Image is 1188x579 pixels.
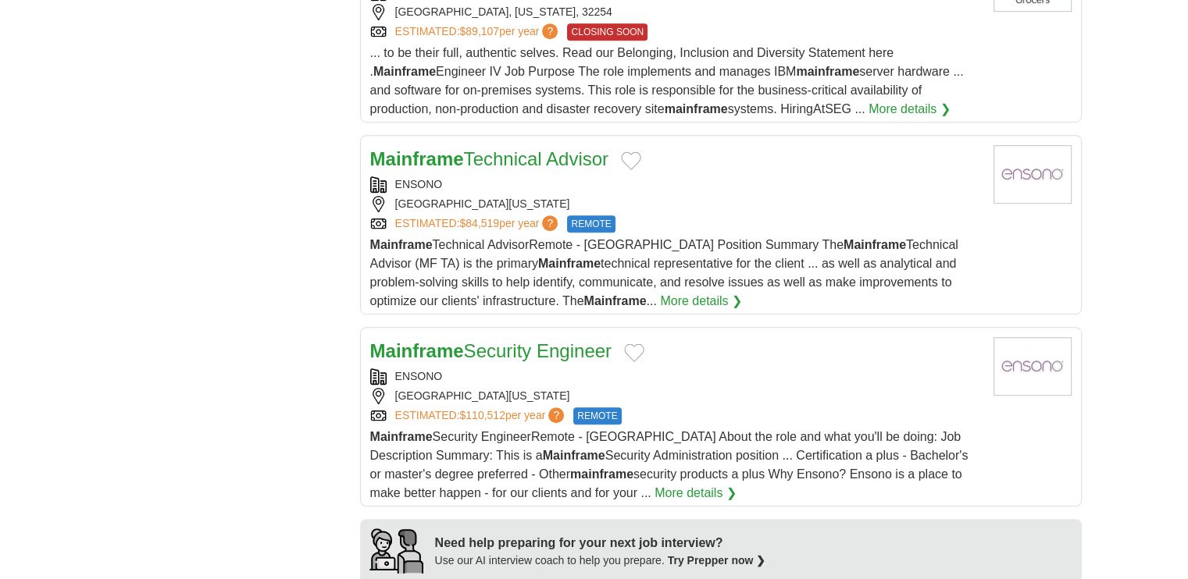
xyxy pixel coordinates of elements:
[548,407,564,423] span: ?
[435,534,766,552] div: Need help preparing for your next job interview?
[542,215,558,231] span: ?
[395,215,562,233] a: ESTIMATED:$84,519per year?
[844,238,906,251] strong: Mainframe
[370,238,433,251] strong: Mainframe
[370,148,608,169] a: MainframeTechnical Advisor
[459,25,499,37] span: $89,107
[459,409,505,421] span: $110,512
[370,238,958,307] span: Technical AdvisorRemote - [GEOGRAPHIC_DATA] Position Summary The Technical Advisor (MF TA) is the...
[655,484,737,503] a: More details ❯
[665,102,728,115] strong: mainframe
[395,407,568,424] a: ESTIMATED:$110,512per year?
[621,151,641,170] button: Add to favorite jobs
[567,215,615,233] span: REMOTE
[370,388,981,404] div: [GEOGRAPHIC_DATA][US_STATE]
[395,370,443,382] a: ENSONO
[660,292,742,311] a: More details ❯
[395,178,443,190] a: ENSONO
[459,217,499,229] span: $84,519
[573,407,621,424] span: REMOTE
[373,65,436,78] strong: Mainframe
[370,196,981,212] div: [GEOGRAPHIC_DATA][US_STATE]
[869,100,951,119] a: More details ❯
[370,46,964,115] span: ... to be their full, authentic selves. Read our Belonging, Inclusion and Diversity Statement her...
[796,65,859,78] strong: mainframe
[370,430,433,443] strong: Mainframe
[583,294,646,307] strong: Mainframe
[542,23,558,39] span: ?
[370,340,464,361] strong: Mainframe
[370,148,464,169] strong: Mainframe
[435,552,766,569] div: Use our AI interview coach to help you prepare.
[668,554,766,567] a: Try Prepper now ❯
[994,337,1072,396] img: Ensono logo
[370,340,612,361] a: MainframeSecurity Engineer
[543,449,605,462] strong: Mainframe
[624,343,644,362] button: Add to favorite jobs
[370,4,981,20] div: [GEOGRAPHIC_DATA], [US_STATE], 32254
[538,257,601,270] strong: Mainframe
[370,430,969,499] span: Security EngineerRemote - [GEOGRAPHIC_DATA] About the role and what you'll be doing: Job Descript...
[570,467,633,481] strong: mainframe
[567,23,648,41] span: CLOSING SOON
[395,23,562,41] a: ESTIMATED:$89,107per year?
[994,145,1072,204] img: Ensono logo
